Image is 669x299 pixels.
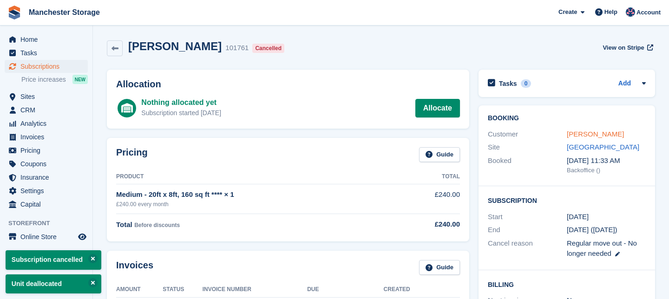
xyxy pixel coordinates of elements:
span: Before discounts [134,222,180,228]
h2: Tasks [499,79,517,88]
span: CRM [20,104,76,117]
a: View on Stripe [599,40,655,55]
th: Created [384,282,460,297]
th: Amount [116,282,163,297]
p: Subscription cancelled [6,250,101,269]
a: menu [5,184,88,197]
span: Subscriptions [20,60,76,73]
span: Settings [20,184,76,197]
span: Help [604,7,617,17]
div: Nothing allocated yet [141,97,221,108]
a: menu [5,198,88,211]
img: stora-icon-8386f47178a22dfd0bd8f6a31ec36ba5ce8667c1dd55bd0f319d3a0aa187defe.svg [7,6,21,19]
th: Status [163,282,202,297]
div: £240.00 every month [116,200,400,208]
span: Invoices [20,130,76,143]
span: [DATE] ([DATE]) [567,226,617,234]
span: Regular move out - No longer needed [567,239,637,258]
div: £240.00 [400,219,460,230]
div: Backoffice () [567,166,646,175]
h2: Invoices [116,260,153,275]
a: menu [5,46,88,59]
span: Account [636,8,661,17]
a: menu [5,104,88,117]
p: Unit deallocated [6,274,101,293]
div: [DATE] 11:33 AM [567,156,646,166]
a: menu [5,157,88,170]
span: Insurance [20,171,76,184]
a: [PERSON_NAME] [567,130,624,138]
span: View on Stripe [603,43,644,52]
div: Subscription started [DATE] [141,108,221,118]
a: menu [5,33,88,46]
div: Cancel reason [488,238,567,259]
span: Price increases [21,75,66,84]
a: Add [618,78,631,89]
span: Coupons [20,157,76,170]
span: Create [558,7,577,17]
span: Storefront [8,219,92,228]
a: menu [5,230,88,243]
h2: [PERSON_NAME] [128,40,222,52]
span: Pricing [20,144,76,157]
a: Manchester Storage [25,5,104,20]
th: Product [116,169,400,184]
span: Capital [20,198,76,211]
h2: Booking [488,115,646,122]
h2: Subscription [488,195,646,205]
span: Sites [20,90,76,103]
div: End [488,225,567,235]
th: Invoice Number [203,282,308,297]
span: Analytics [20,117,76,130]
a: menu [5,144,88,157]
div: Start [488,212,567,222]
a: Price increases NEW [21,74,88,84]
a: Guide [419,147,460,162]
th: Due [307,282,383,297]
a: Preview store [77,231,88,242]
div: Cancelled [252,44,284,53]
a: Guide [419,260,460,275]
div: NEW [72,75,88,84]
a: menu [5,117,88,130]
span: Online Store [20,230,76,243]
div: 101761 [225,43,249,53]
div: Booked [488,156,567,175]
h2: Allocation [116,79,460,90]
a: [GEOGRAPHIC_DATA] [567,143,639,151]
span: Total [116,221,132,228]
span: Tasks [20,46,76,59]
span: Home [20,33,76,46]
a: menu [5,90,88,103]
td: £240.00 [400,184,460,214]
a: menu [5,130,88,143]
a: menu [5,171,88,184]
th: Total [400,169,460,184]
div: Customer [488,129,567,140]
a: Allocate [415,99,460,117]
time: 2025-09-01 00:00:00 UTC [567,212,589,222]
h2: Billing [488,279,646,289]
div: Site [488,142,567,153]
div: Medium - 20ft x 8ft, 160 sq ft **** × 1 [116,189,400,200]
h2: Pricing [116,147,148,162]
a: menu [5,60,88,73]
div: 0 [521,79,531,88]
